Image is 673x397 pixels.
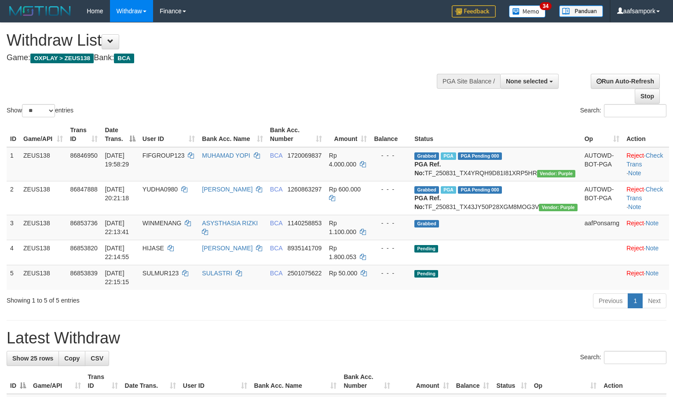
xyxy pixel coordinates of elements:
[84,369,121,394] th: Trans ID: activate to sort column ascending
[66,122,101,147] th: Trans ID: activate to sort column ascending
[411,181,581,215] td: TF_250831_TX43JY50P28XGM8MOG3V
[591,74,660,89] a: Run Auto-Refresh
[623,122,669,147] th: Action
[270,152,282,159] span: BCA
[646,220,659,227] a: Note
[270,270,282,277] span: BCA
[59,351,85,366] a: Copy
[70,186,97,193] span: 86847888
[20,122,66,147] th: Game/API: activate to sort column ascending
[437,74,500,89] div: PGA Site Balance /
[600,369,666,394] th: Action
[374,244,407,253] div: - - -
[105,186,129,202] span: [DATE] 20:21:18
[628,170,641,177] a: Note
[288,270,322,277] span: Copy 2501075622 to clipboard
[581,215,623,240] td: aafPonsarng
[251,369,340,394] th: Bank Acc. Name: activate to sort column ascending
[270,186,282,193] span: BCA
[105,152,129,168] span: [DATE] 19:58:29
[452,5,496,18] img: Feedback.jpg
[411,122,581,147] th: Status
[7,329,666,347] h1: Latest Withdraw
[414,161,441,177] b: PGA Ref. No:
[580,351,666,364] label: Search:
[198,122,267,147] th: Bank Acc. Name: activate to sort column ascending
[139,122,198,147] th: User ID: activate to sort column ascending
[143,270,179,277] span: SULMUR123
[70,220,97,227] span: 86853736
[628,203,641,210] a: Note
[329,245,356,260] span: Rp 1.800.053
[114,54,134,63] span: BCA
[509,5,546,18] img: Button%20Memo.svg
[7,292,274,305] div: Showing 1 to 5 of 5 entries
[623,240,669,265] td: ·
[202,270,232,277] a: SULASTRI
[20,240,66,265] td: ZEUS138
[623,147,669,181] td: · ·
[288,245,322,252] span: Copy 8935141709 to clipboard
[70,270,97,277] span: 86853839
[493,369,530,394] th: Status: activate to sort column ascending
[604,351,666,364] input: Search:
[288,186,322,193] span: Copy 1260863297 to clipboard
[559,5,603,17] img: panduan.png
[626,186,644,193] a: Reject
[7,351,59,366] a: Show 25 rows
[453,369,493,394] th: Balance: activate to sort column ascending
[646,270,659,277] a: Note
[288,152,322,159] span: Copy 1720069837 to clipboard
[329,270,358,277] span: Rp 50.000
[414,245,438,253] span: Pending
[7,265,20,290] td: 5
[329,220,356,235] span: Rp 1.100.000
[7,32,440,49] h1: Withdraw List
[20,147,66,181] td: ZEUS138
[530,369,600,394] th: Op: activate to sort column ascending
[580,104,666,117] label: Search:
[202,245,252,252] a: [PERSON_NAME]
[581,181,623,215] td: AUTOWD-BOT-PGA
[646,245,659,252] a: Note
[414,220,439,227] span: Grabbed
[374,219,407,227] div: - - -
[270,245,282,252] span: BCA
[623,265,669,290] td: ·
[64,355,80,362] span: Copy
[267,122,326,147] th: Bank Acc. Number: activate to sort column ascending
[105,220,129,235] span: [DATE] 22:13:41
[20,265,66,290] td: ZEUS138
[143,186,178,193] span: YUDHA0980
[121,369,179,394] th: Date Trans.: activate to sort column ascending
[29,369,84,394] th: Game/API: activate to sort column ascending
[635,89,660,104] a: Stop
[12,355,53,362] span: Show 25 rows
[105,270,129,285] span: [DATE] 22:15:15
[20,181,66,215] td: ZEUS138
[20,215,66,240] td: ZEUS138
[7,181,20,215] td: 2
[626,270,644,277] a: Reject
[414,195,441,210] b: PGA Ref. No:
[642,293,666,308] a: Next
[540,2,552,10] span: 34
[91,355,103,362] span: CSV
[326,122,371,147] th: Amount: activate to sort column ascending
[288,220,322,227] span: Copy 1140258853 to clipboard
[143,245,164,252] span: HIJASE
[414,152,439,160] span: Grabbed
[370,122,411,147] th: Balance
[623,215,669,240] td: ·
[414,270,438,278] span: Pending
[537,170,575,177] span: Vendor URL: https://trx4.1velocity.biz
[7,369,29,394] th: ID: activate to sort column descending
[85,351,109,366] a: CSV
[101,122,139,147] th: Date Trans.: activate to sort column descending
[70,152,97,159] span: 86846950
[414,186,439,194] span: Grabbed
[581,147,623,181] td: AUTOWD-BOT-PGA
[270,220,282,227] span: BCA
[143,220,182,227] span: WINMENANG
[458,186,502,194] span: PGA Pending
